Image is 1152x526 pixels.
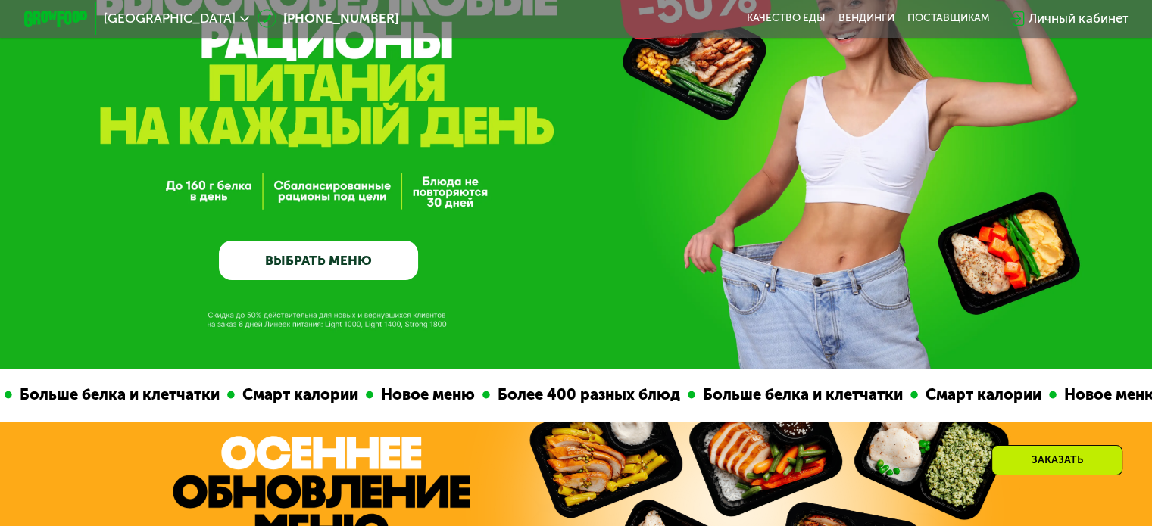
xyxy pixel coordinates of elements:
a: [PHONE_NUMBER] [258,9,398,28]
div: Больше белка и клетчатки [695,383,910,406]
div: Смарт калории [234,383,365,406]
div: Больше белка и клетчатки [11,383,226,406]
a: Качество еды [747,12,826,25]
div: Личный кабинет [1029,9,1128,28]
div: поставщикам [907,12,990,25]
div: Новое меню [373,383,482,406]
span: [GEOGRAPHIC_DATA] [104,12,236,25]
div: Более 400 разных блюд [489,383,687,406]
div: Смарт калории [917,383,1048,406]
a: Вендинги [838,12,894,25]
div: Заказать [991,445,1122,475]
a: ВЫБРАТЬ МЕНЮ [219,241,418,281]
